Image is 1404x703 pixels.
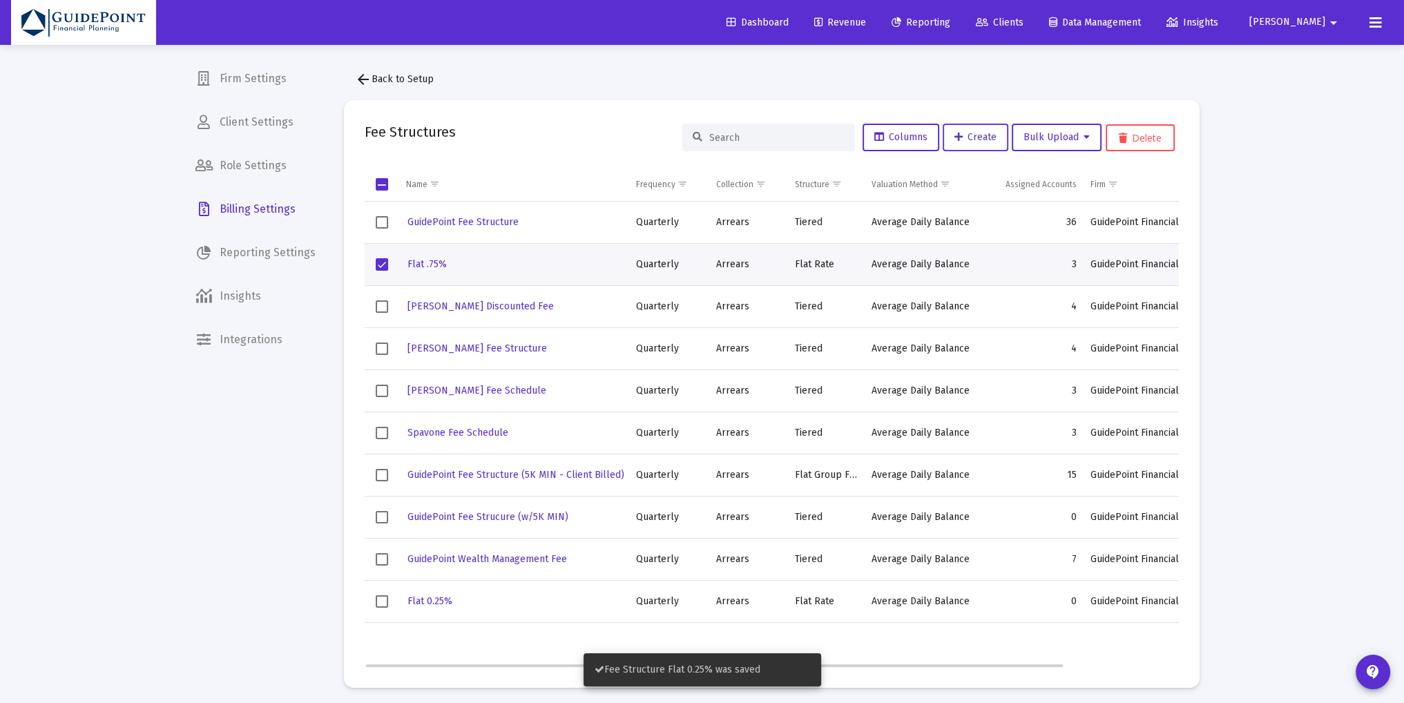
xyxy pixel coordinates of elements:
h2: Fee Structures [365,121,456,143]
td: Arrears [709,538,789,580]
div: Select row [376,595,388,608]
td: GuidePoint Financial Planning [1084,580,1229,622]
td: Column Frequency [629,168,709,201]
td: 4 [977,327,1084,369]
span: Show filter options for column 'Structure' [831,179,842,189]
span: Show filter options for column 'Name' [430,179,440,189]
a: Reporting [881,9,961,37]
td: Arrears [709,496,789,538]
div: Select row [376,385,388,397]
input: Search [709,132,845,144]
a: Dashboard [715,9,800,37]
span: [PERSON_NAME] Discounted Fee [407,300,554,312]
a: Revenue [803,9,877,37]
div: Select row [376,469,388,481]
div: Valuation Method [872,179,938,190]
button: [PERSON_NAME] Discounted Fee [406,296,555,316]
td: Average Daily Balance [865,285,977,327]
button: Columns [863,124,939,151]
td: GuidePoint Financial Planning [1084,202,1229,244]
button: [PERSON_NAME] Fee Schedule [406,381,548,401]
td: Average Daily Balance [865,202,977,244]
td: Average Daily Balance [865,496,977,538]
td: Tiered [788,496,865,538]
span: GuidePoint Fee Strucure (w/5K MIN) [407,511,568,523]
span: Reporting Settings [184,236,327,269]
button: Flat .75% [406,254,448,274]
a: Clients [965,9,1035,37]
div: Firm [1090,179,1106,190]
div: Select row [376,300,388,313]
td: Quarterly [629,285,709,327]
td: 3 [977,243,1084,285]
td: Column Assigned Accounts [977,168,1084,201]
td: Average Daily Balance [865,369,977,412]
td: GuidePoint Financial Planning [1084,412,1229,454]
button: GuidePoint Fee Strucure (w/5K MIN) [406,507,570,527]
td: Average Daily Balance [865,538,977,580]
button: GuidePoint Fee Structure (5K MIN - Client Billed) [406,465,626,485]
td: GuidePoint Financial Planning [1084,496,1229,538]
td: Quarterly [629,412,709,454]
a: Data Management [1038,9,1152,37]
button: Spavone Fee Schedule [406,423,510,443]
td: Flat Rate [788,243,865,285]
td: 36 [977,202,1084,244]
span: Columns [874,131,927,143]
td: Column Structure [788,168,865,201]
td: Quarterly [629,327,709,369]
td: Average Daily Balance [865,580,977,622]
td: Quarterly [629,496,709,538]
div: Frequency [636,179,675,190]
td: Quarterly [629,580,709,622]
td: 4 [977,285,1084,327]
td: Tiered [788,412,865,454]
mat-icon: arrow_drop_down [1325,9,1342,37]
span: Flat 0.25% [407,595,452,607]
td: GuidePoint Financial Planning [1084,327,1229,369]
span: GuidePoint Wealth Management Fee [407,553,567,565]
td: Tiered [788,202,865,244]
a: Insights [184,280,327,313]
td: Arrears [709,454,789,496]
td: GuidePoint Financial Planning [1084,454,1229,496]
a: Integrations [184,323,327,356]
span: Spavone Fee Schedule [407,427,508,439]
td: Arrears [709,243,789,285]
td: Arrears [709,285,789,327]
span: [PERSON_NAME] Fee Structure [407,343,547,354]
td: GuidePoint Financial Planning [1084,285,1229,327]
button: GuidePoint Wealth Management Fee [406,549,568,569]
td: Average Daily Balance [865,412,977,454]
span: Show filter options for column 'Valuation Method' [940,179,950,189]
a: Client Settings [184,106,327,139]
span: Role Settings [184,149,327,182]
div: Select all [376,178,388,191]
a: Billing Settings [184,193,327,226]
td: Tiered [788,538,865,580]
span: GuidePoint Fee Structure [407,216,519,228]
img: Dashboard [21,9,146,37]
td: Quarterly [629,538,709,580]
td: Arrears [709,412,789,454]
span: Show filter options for column 'Collection' [756,179,766,189]
div: Assigned Accounts [1006,179,1077,190]
span: Firm Settings [184,62,327,95]
div: Collection [716,179,753,190]
td: Arrears [709,202,789,244]
mat-icon: contact_support [1365,664,1381,680]
button: [PERSON_NAME] [1233,8,1358,36]
button: Bulk Upload [1012,124,1102,151]
button: [PERSON_NAME] Fee Structure [406,338,548,358]
span: GuidePoint Fee Structure (5K MIN - Client Billed) [407,469,624,481]
span: Clients [976,17,1023,28]
span: Back to Setup [355,73,434,85]
td: 0 [977,580,1084,622]
td: Quarterly [629,369,709,412]
div: Select row [376,216,388,229]
td: 3 [977,412,1084,454]
div: Select row [376,258,388,271]
td: Tiered [788,369,865,412]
